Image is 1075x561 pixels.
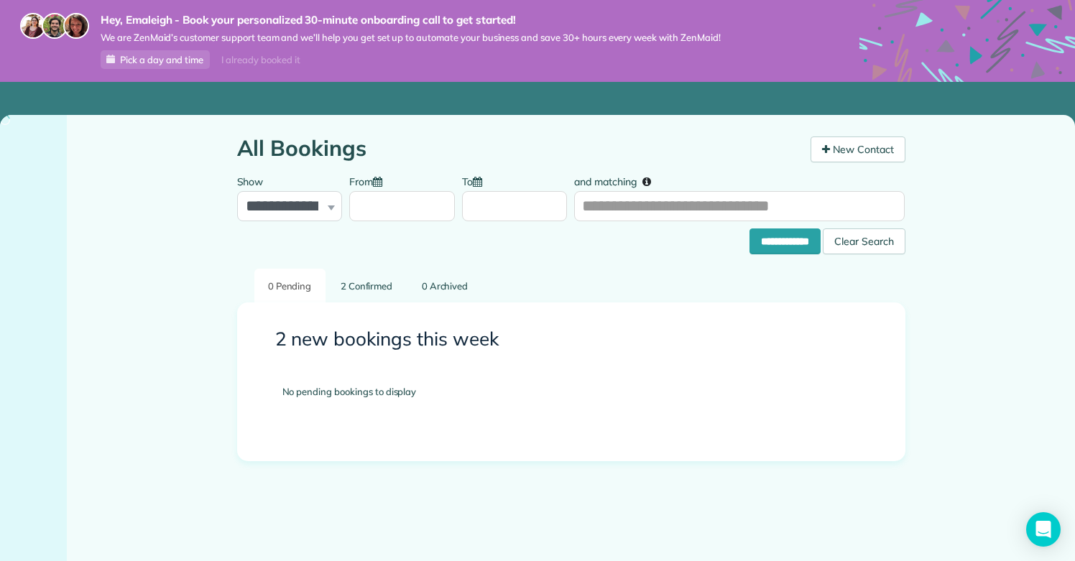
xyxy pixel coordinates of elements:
a: New Contact [811,136,905,162]
label: From [349,167,389,194]
a: Clear Search [823,231,905,243]
div: No pending bookings to display [261,363,882,421]
div: Clear Search [823,228,905,254]
img: maria-72a9807cf96188c08ef61303f053569d2e2a8a1cde33d635c8a3ac13582a053d.jpg [20,13,46,39]
h3: 2 new bookings this week [275,329,867,350]
img: jorge-587dff0eeaa6aab1f244e6dc62b8924c3b6ad411094392a53c71c6c4a576187d.jpg [42,13,68,39]
div: I already booked it [213,51,308,69]
div: Open Intercom Messenger [1026,512,1061,547]
span: Pick a day and time [120,54,203,65]
strong: Hey, Emaleigh - Book your personalized 30-minute onboarding call to get started! [101,13,721,27]
h1: All Bookings [237,136,800,160]
a: Pick a day and time [101,50,210,69]
img: michelle-19f622bdf1676172e81f8f8fba1fb50e276960ebfe0243fe18214015130c80e4.jpg [63,13,89,39]
span: We are ZenMaid’s customer support team and we’ll help you get set up to automate your business an... [101,32,721,44]
a: 0 Pending [254,269,326,302]
label: and matching [574,167,661,194]
label: To [462,167,489,194]
a: 2 Confirmed [327,269,407,302]
a: 0 Archived [407,269,481,302]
